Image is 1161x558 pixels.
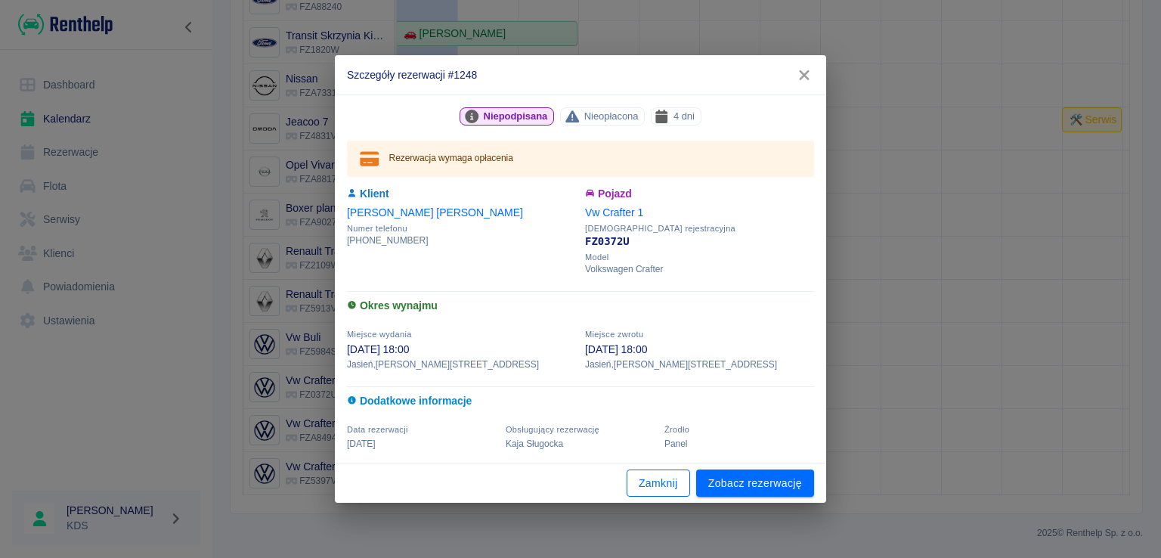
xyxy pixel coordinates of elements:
[347,298,814,314] h6: Okres wynajmu
[585,234,814,250] p: FZ0372U
[347,393,814,409] h6: Dodatkowe informacje
[347,437,497,451] p: [DATE]
[347,425,408,434] span: Data rezerwacji
[478,108,554,124] span: Niepodpisana
[506,425,599,434] span: Obsługujący rezerwację
[627,470,690,498] button: Zamknij
[347,358,576,371] p: Jasień , [PERSON_NAME][STREET_ADDRESS]
[696,470,814,498] a: Zobacz rezerwację
[347,224,576,234] span: Numer telefonu
[585,262,814,276] p: Volkswagen Crafter
[347,330,412,339] span: Miejsce wydania
[585,206,643,219] a: Vw Crafter 1
[585,186,814,202] h6: Pojazd
[667,108,701,124] span: 4 dni
[664,437,814,451] p: Panel
[347,206,523,219] a: [PERSON_NAME] [PERSON_NAME]
[585,342,814,358] p: [DATE] 18:00
[578,108,645,124] span: Nieopłacona
[347,186,576,202] h6: Klient
[585,330,643,339] span: Miejsce zwrotu
[664,425,689,434] span: Żrodło
[506,437,655,451] p: Kaja Sługocka
[347,234,576,247] p: [PHONE_NUMBER]
[585,358,814,371] p: Jasień , [PERSON_NAME][STREET_ADDRESS]
[335,55,826,95] h2: Szczegóły rezerwacji #1248
[585,253,814,262] span: Model
[389,145,513,172] div: Rezerwacja wymaga opłacenia
[347,342,576,358] p: [DATE] 18:00
[585,224,814,234] span: [DEMOGRAPHIC_DATA] rejestracyjna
